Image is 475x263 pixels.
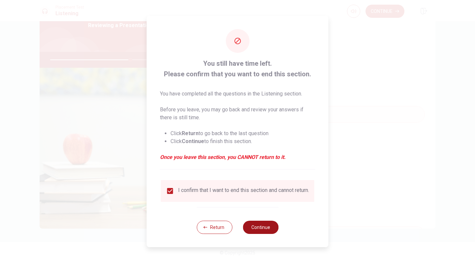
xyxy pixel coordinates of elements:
[197,221,232,234] button: Return
[182,138,204,144] strong: Continue
[160,153,315,161] em: Once you leave this section, you CANNOT return to it.
[160,90,315,98] p: You have completed all the questions in the Listening section.
[160,106,315,122] p: Before you leave, you may go back and review your answers if there is still time.
[171,130,315,137] li: Click to go back to the last question
[182,130,199,136] strong: Return
[178,187,309,195] div: I confirm that I want to end this section and cannot return.
[171,137,315,145] li: Click to finish this section.
[243,221,278,234] button: Continue
[160,58,315,79] span: You still have time left. Please confirm that you want to end this section.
